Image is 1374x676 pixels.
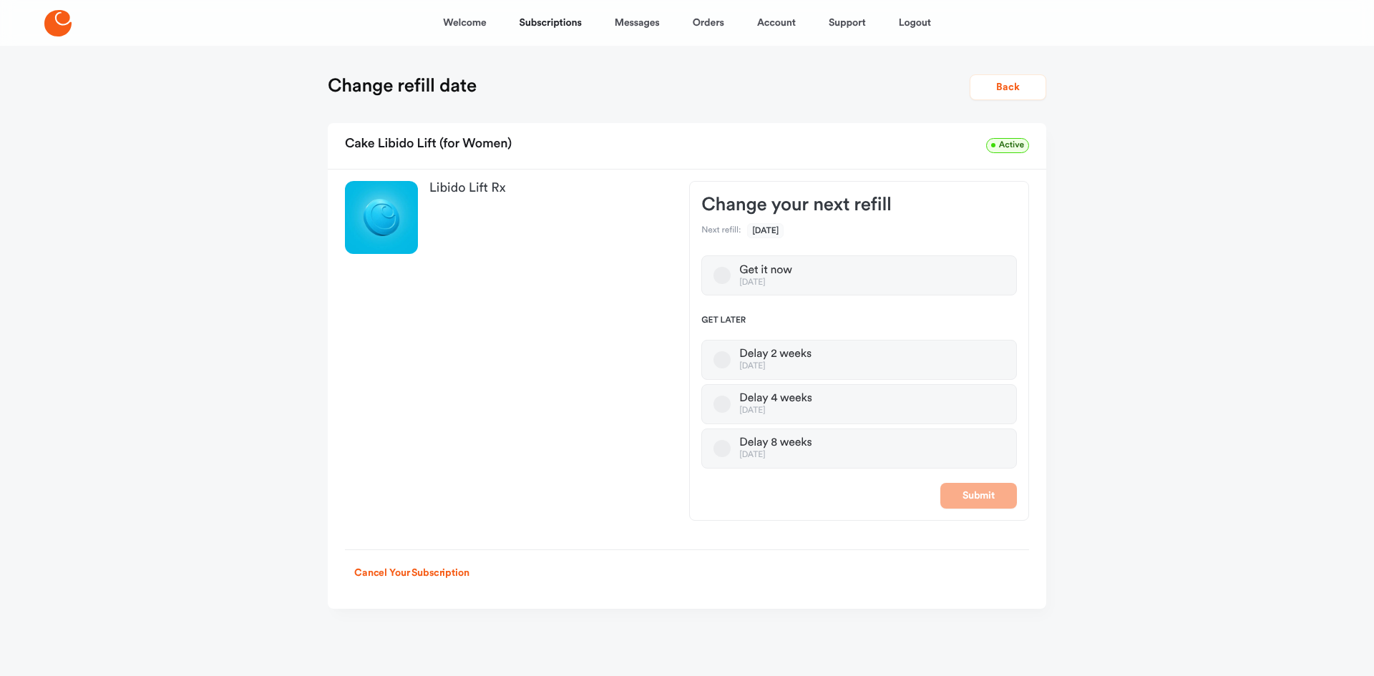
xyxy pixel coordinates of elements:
a: Messages [615,6,660,40]
span: [DATE] [747,223,784,238]
a: Logout [899,6,931,40]
div: Delay 2 weeks [739,347,812,361]
button: Cancel Your Subscription [345,560,479,586]
dt: Next refill: [701,225,741,237]
button: Delay 2 weeks[DATE] [713,351,731,368]
a: Subscriptions [520,6,582,40]
span: Get later [701,315,1017,327]
h3: Change your next refill [701,193,1017,216]
button: Delay 8 weeks[DATE] [713,440,731,457]
a: Account [757,6,796,40]
div: Delay 4 weeks [739,391,812,406]
button: Delay 4 weeks[DATE] [713,396,731,413]
a: Support [829,6,866,40]
span: Active [986,138,1029,153]
div: Delay 8 weeks [739,436,812,450]
button: Get it now[DATE] [713,267,731,284]
div: [DATE] [739,278,791,288]
a: Welcome [443,6,486,40]
button: Back [970,74,1046,100]
div: [DATE] [739,450,812,461]
h1: Change refill date [328,74,477,97]
h3: Libido Lift Rx [429,181,666,195]
img: Libido Lift Rx [345,181,418,254]
div: [DATE] [739,361,812,372]
div: [DATE] [739,406,812,416]
div: Get it now [739,263,791,278]
a: Orders [693,6,724,40]
h2: Cake Libido Lift (for Women) [345,132,512,157]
